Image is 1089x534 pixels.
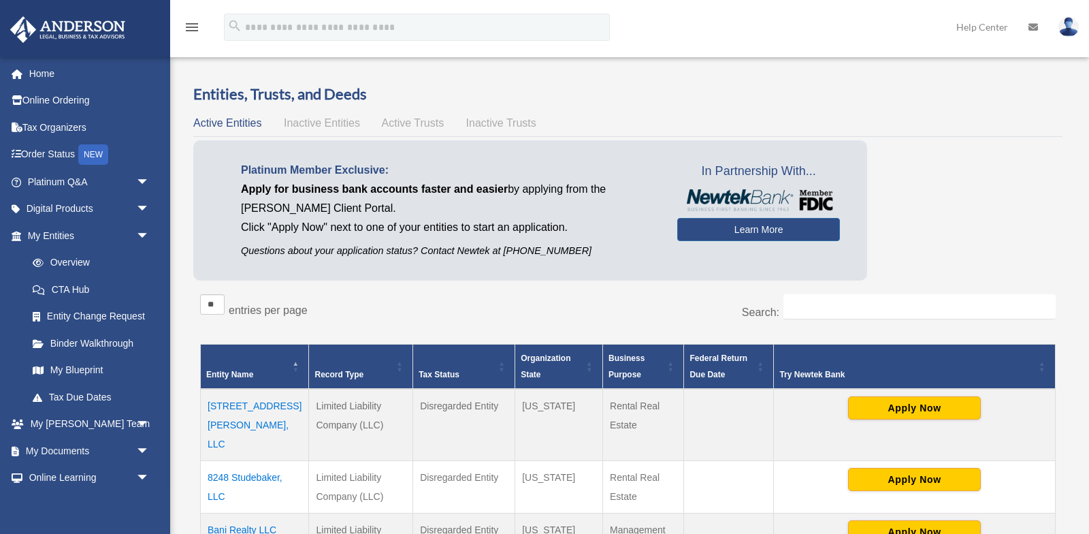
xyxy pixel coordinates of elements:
[742,307,779,318] label: Search:
[684,345,774,390] th: Federal Return Due Date: Activate to sort
[10,437,170,465] a: My Documentsarrow_drop_down
[241,218,657,237] p: Click "Apply Now" next to one of your entities to start an application.
[184,19,200,35] i: menu
[309,461,413,514] td: Limited Liability Company (LLC)
[193,84,1062,105] h3: Entities, Trusts, and Deeds
[19,276,163,303] a: CTA Hub
[241,180,657,218] p: by applying from the [PERSON_NAME] Client Portal.
[608,354,645,379] span: Business Purpose
[184,24,200,35] a: menu
[677,161,840,183] span: In Partnership With...
[136,437,163,465] span: arrow_drop_down
[229,304,308,316] label: entries per page
[19,383,163,411] a: Tax Due Dates
[382,117,444,129] span: Active Trusts
[136,195,163,223] span: arrow_drop_down
[6,16,129,43] img: Anderson Advisors Platinum Portal
[515,461,603,514] td: [US_STATE]
[848,468,981,491] button: Apply Now
[515,389,603,461] td: [US_STATE]
[677,218,840,241] a: Learn More
[10,411,170,438] a: My [PERSON_NAME] Teamarrow_drop_down
[227,18,242,33] i: search
[201,461,309,514] td: 8248 Studebaker, LLC
[603,345,684,390] th: Business Purpose: Activate to sort
[419,370,459,379] span: Tax Status
[10,60,170,87] a: Home
[774,345,1056,390] th: Try Newtek Bank : Activate to sort
[10,114,170,141] a: Tax Organizers
[284,117,360,129] span: Inactive Entities
[309,345,413,390] th: Record Type: Activate to sort
[689,354,747,379] span: Federal Return Due Date
[241,161,657,180] p: Platinum Member Exclusive:
[193,117,261,129] span: Active Entities
[136,222,163,250] span: arrow_drop_down
[1058,17,1079,37] img: User Pic
[136,465,163,492] span: arrow_drop_down
[19,249,157,277] a: Overview
[413,345,515,390] th: Tax Status: Activate to sort
[413,389,515,461] td: Disregarded Entity
[19,357,163,384] a: My Blueprint
[241,242,657,260] p: Questions about your application status? Contact Newtek at [PHONE_NUMBER]
[848,396,981,420] button: Apply Now
[10,168,170,195] a: Platinum Q&Aarrow_drop_down
[78,144,108,165] div: NEW
[10,195,170,223] a: Digital Productsarrow_drop_down
[19,303,163,330] a: Entity Change Request
[201,389,309,461] td: [STREET_ADDRESS][PERSON_NAME], LLC
[19,330,163,357] a: Binder Walkthrough
[10,141,170,169] a: Order StatusNEW
[136,411,163,439] span: arrow_drop_down
[603,389,684,461] td: Rental Real Estate
[10,87,170,114] a: Online Ordering
[603,461,684,514] td: Rental Real Estate
[515,345,603,390] th: Organization State: Activate to sort
[314,370,363,379] span: Record Type
[779,366,1035,383] div: Try Newtek Bank
[241,183,508,195] span: Apply for business bank accounts faster and easier
[413,461,515,514] td: Disregarded Entity
[201,345,309,390] th: Entity Name: Activate to invert sorting
[136,168,163,196] span: arrow_drop_down
[684,189,833,211] img: NewtekBankLogoSM.png
[309,389,413,461] td: Limited Liability Company (LLC)
[10,465,170,492] a: Online Learningarrow_drop_down
[466,117,536,129] span: Inactive Trusts
[521,354,570,379] span: Organization State
[206,370,253,379] span: Entity Name
[10,222,163,249] a: My Entitiesarrow_drop_down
